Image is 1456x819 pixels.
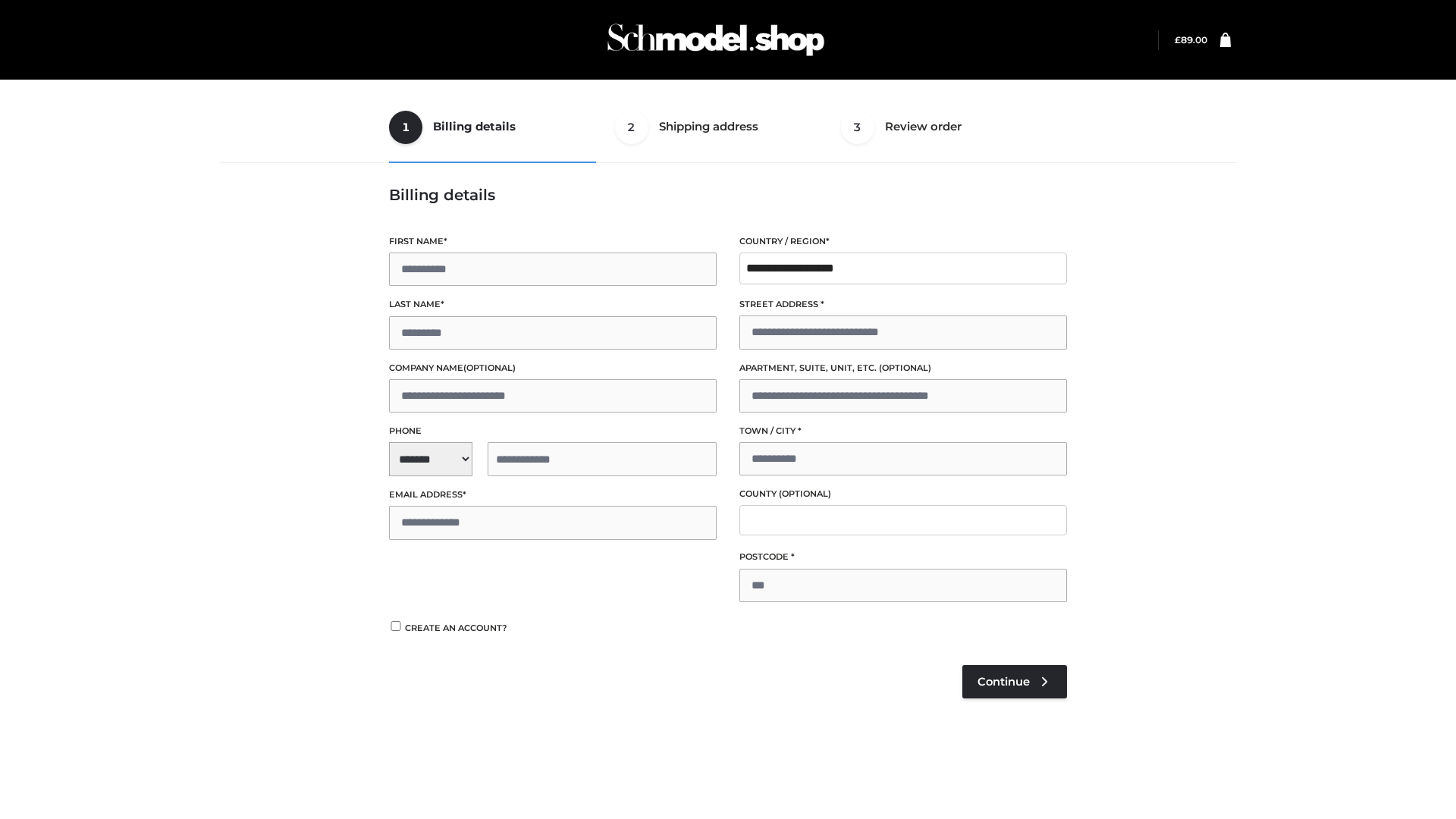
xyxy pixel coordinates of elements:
[977,675,1030,689] span: Continue
[389,424,717,438] label: Phone
[739,487,1067,501] label: County
[739,297,1067,312] label: Street address
[389,186,1067,204] h3: Billing details
[1175,34,1181,45] span: £
[1175,34,1207,45] a: £89.00
[389,361,717,375] label: Company name
[389,488,717,502] label: Email address
[405,623,507,633] span: Create an account?
[1175,34,1207,45] bdi: 89.00
[779,488,831,499] span: (optional)
[602,10,830,70] img: Schmodel Admin 964
[463,362,516,373] span: (optional)
[739,550,1067,564] label: Postcode
[962,665,1067,698] a: Continue
[879,362,931,373] span: (optional)
[389,234,717,249] label: First name
[739,234,1067,249] label: Country / Region
[739,361,1067,375] label: Apartment, suite, unit, etc.
[389,621,403,631] input: Create an account?
[389,297,717,312] label: Last name
[739,424,1067,438] label: Town / City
